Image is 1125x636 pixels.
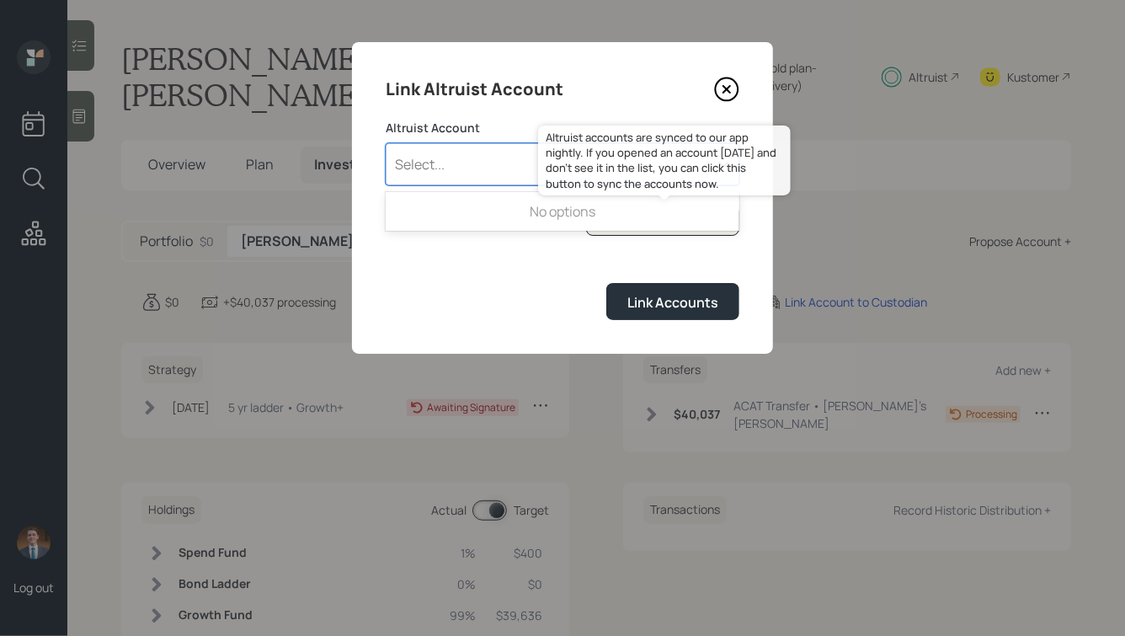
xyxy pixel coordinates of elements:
[627,293,718,312] div: Link Accounts
[395,155,445,174] div: Select...
[606,283,739,319] button: Link Accounts
[386,120,739,136] label: Altruist Account
[386,195,739,227] div: No options
[386,76,563,103] h4: Link Altruist Account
